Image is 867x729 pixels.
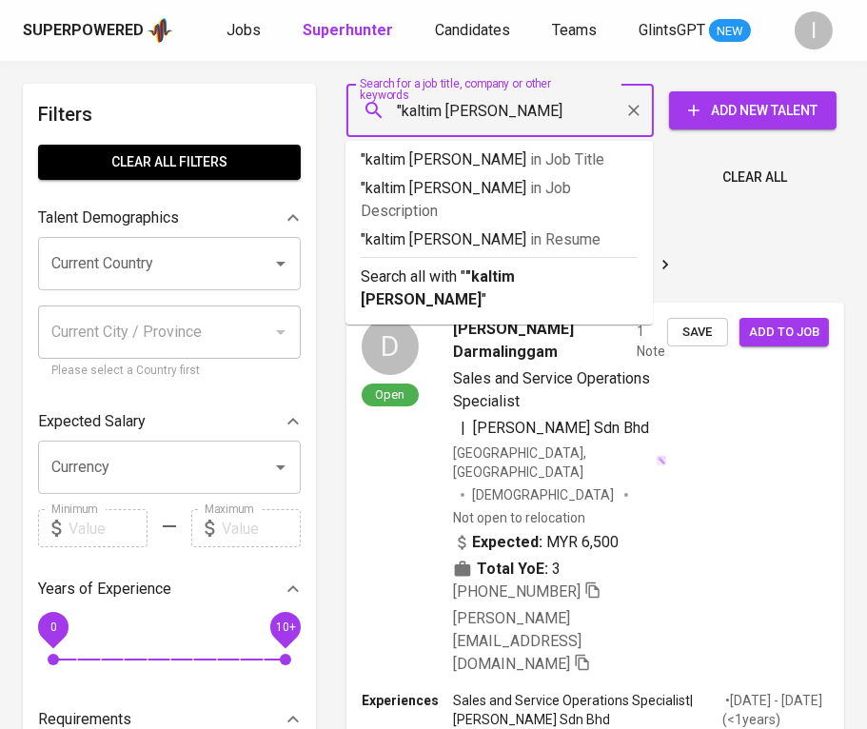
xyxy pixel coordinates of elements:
[361,177,638,223] p: "kaltim [PERSON_NAME]
[453,318,629,364] span: [PERSON_NAME] Darmalinggam
[749,322,819,344] span: Add to job
[552,19,601,43] a: Teams
[267,250,294,277] button: Open
[435,21,510,39] span: Candidates
[227,19,265,43] a: Jobs
[621,97,647,124] button: Clear
[453,531,619,554] div: MYR 6,500
[709,22,751,41] span: NEW
[472,531,542,554] b: Expected:
[473,419,649,437] span: [PERSON_NAME] Sdn Bhd
[667,318,728,347] button: Save
[361,266,638,311] p: Search all with " "
[38,410,146,433] p: Expected Salary
[453,443,667,482] div: [GEOGRAPHIC_DATA], [GEOGRAPHIC_DATA]
[69,509,148,547] input: Value
[684,99,821,123] span: Add New Talent
[530,230,601,248] span: in Resume
[739,318,829,347] button: Add to job
[669,91,837,129] button: Add New Talent
[303,21,393,39] b: Superhunter
[23,20,144,42] div: Superpowered
[795,11,833,49] div: I
[472,485,617,504] span: [DEMOGRAPHIC_DATA]
[362,318,419,375] div: D
[38,207,179,229] p: Talent Demographics
[639,21,705,39] span: GlintsGPT
[49,621,56,634] span: 0
[650,249,680,280] button: Go to next page
[552,558,561,581] span: 3
[368,386,413,403] span: Open
[267,454,294,481] button: Open
[453,582,581,601] span: [PHONE_NUMBER]
[38,403,301,441] div: Expected Salary
[453,609,581,673] span: [PERSON_NAME][EMAIL_ADDRESS][DOMAIN_NAME]
[435,19,514,43] a: Candidates
[362,691,453,710] p: Experiences
[38,199,301,237] div: Talent Demographics
[453,369,650,410] span: Sales and Service Operations Specialist
[715,160,795,195] button: Clear All
[453,691,722,729] p: Sales and Service Operations Specialist | [PERSON_NAME] Sdn Bhd
[461,417,465,440] span: |
[361,228,638,251] p: "kaltim [PERSON_NAME]
[303,19,397,43] a: Superhunter
[38,570,301,608] div: Years of Experience
[477,558,548,581] b: Total YoE:
[38,578,171,601] p: Years of Experience
[677,322,719,344] span: Save
[530,150,604,168] span: in Job Title
[38,145,301,180] button: Clear All filters
[361,148,638,171] p: "kaltim [PERSON_NAME]
[722,166,787,189] span: Clear All
[222,509,301,547] input: Value
[552,21,597,39] span: Teams
[23,16,173,45] a: Superpoweredapp logo
[51,362,287,381] p: Please select a Country first
[227,21,261,39] span: Jobs
[637,322,667,360] span: 1 Note
[275,621,295,634] span: 10+
[38,99,301,129] h6: Filters
[722,691,829,729] p: • [DATE] - [DATE] ( <1 years )
[639,19,751,43] a: GlintsGPT NEW
[53,150,286,174] span: Clear All filters
[453,508,585,527] p: Not open to relocation
[656,455,667,466] img: magic_wand.svg
[148,16,173,45] img: app logo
